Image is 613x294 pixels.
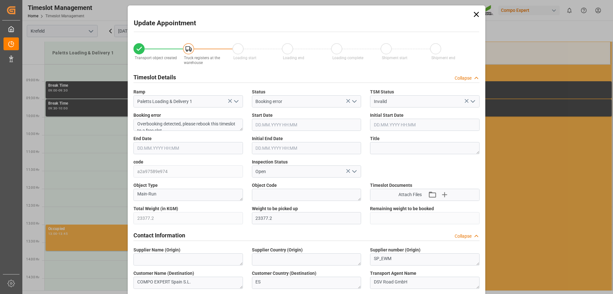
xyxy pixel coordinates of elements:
span: Shipment end [431,56,455,60]
span: Weight to be picked up [252,205,298,212]
span: TSM Status [370,89,394,95]
span: Status [252,89,265,95]
textarea: Main-Run [133,189,243,201]
span: Supplier Name (Origin) [133,247,180,253]
input: DD.MM.YYYY HH:MM [252,142,361,154]
span: Inspection Status [252,159,288,165]
textarea: COMPO EXPERT Spain S.L. [133,277,243,289]
span: Supplier number (Origin) [370,247,420,253]
span: Shipment start [382,56,407,60]
input: Type to search/select [252,95,361,107]
input: DD.MM.YYYY HH:MM [252,119,361,131]
span: Timeslot Documents [370,182,412,189]
span: Total Weight (in KGM) [133,205,178,212]
span: Loading complete [332,56,363,60]
h2: Update Appointment [134,18,196,28]
input: DD.MM.YYYY HH:MM [133,142,243,154]
span: Remaining weight to be booked [370,205,434,212]
span: Ramp [133,89,145,95]
button: open menu [349,167,359,177]
div: Collapse [455,75,472,82]
button: open menu [467,97,477,107]
span: Booking error [133,112,161,119]
input: DD.MM.YYYY HH:MM [370,119,480,131]
textarea: SP_EWM [370,253,480,266]
textarea: Overbooking detected, please rebook this timeslot to a free slot. [133,119,243,131]
button: open menu [349,97,359,107]
textarea: ES [252,277,361,289]
h2: Contact Information [133,231,185,240]
span: Object Type [133,182,158,189]
textarea: DSV Road GmbH [370,277,480,289]
span: Customer Name (Destination) [133,270,194,277]
span: Attach Files [398,191,422,198]
input: Type to search/select [133,95,243,107]
span: Truck registers at the warehouse [184,56,220,65]
span: Title [370,135,380,142]
span: code [133,159,143,165]
h2: Timeslot Details [133,73,176,82]
span: Loading end [283,56,304,60]
span: Transport object created [135,56,177,60]
span: Transport Agent Name [370,270,416,277]
span: Object Code [252,182,277,189]
span: Start Date [252,112,273,119]
span: Supplier Country (Origin) [252,247,303,253]
button: open menu [231,97,240,107]
span: Initial Start Date [370,112,404,119]
div: Collapse [455,233,472,240]
span: Loading start [233,56,256,60]
span: Initial End Date [252,135,283,142]
span: Customer Country (Destination) [252,270,316,277]
span: End Date [133,135,152,142]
